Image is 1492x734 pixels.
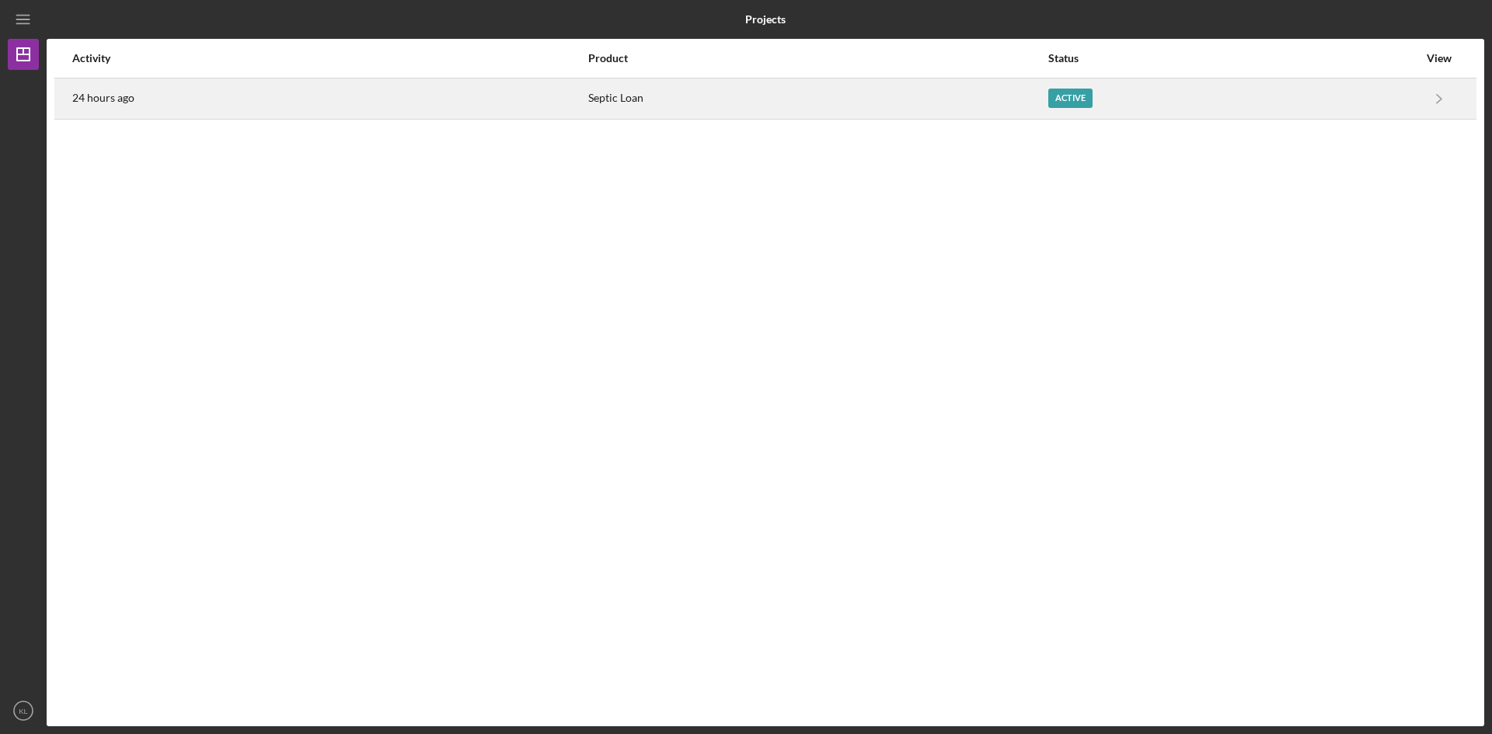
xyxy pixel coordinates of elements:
text: KL [19,707,28,715]
div: View [1420,52,1459,64]
div: Septic Loan [588,79,1047,118]
div: Product [588,52,1047,64]
b: Projects [745,13,786,26]
div: Status [1048,52,1418,64]
time: 2025-08-14 14:10 [72,92,134,104]
div: Active [1048,89,1093,108]
div: Activity [72,52,587,64]
button: KL [8,695,39,726]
